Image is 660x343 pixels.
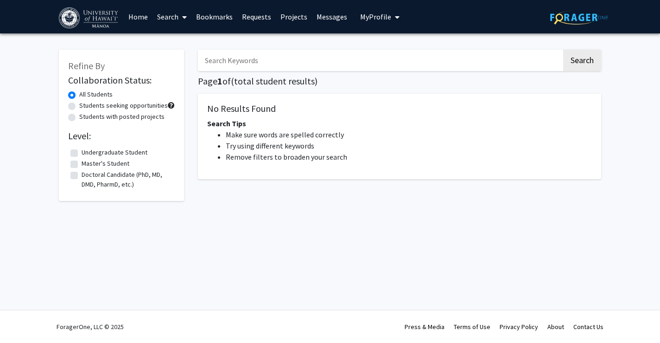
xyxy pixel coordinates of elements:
li: Remove filters to broaden your search [226,151,592,162]
a: Search [152,0,191,33]
a: Projects [276,0,312,33]
a: Bookmarks [191,0,237,33]
iframe: Chat [7,301,39,336]
a: Terms of Use [454,323,490,331]
label: Master's Student [82,159,129,168]
a: Requests [237,0,276,33]
label: All Students [79,90,113,99]
a: About [547,323,564,331]
span: 1 [217,75,222,87]
nav: Page navigation [198,188,601,210]
label: Undergraduate Student [82,148,147,157]
span: Search Tips [207,119,246,128]
a: Home [124,0,152,33]
label: Doctoral Candidate (PhD, MD, DMD, PharmD, etc.) [82,170,172,189]
h2: Level: [68,130,175,142]
label: Students seeking opportunities [79,101,168,110]
div: ForagerOne, LLC © 2025 [57,311,124,343]
button: Search [563,50,601,71]
a: Privacy Policy [500,323,538,331]
a: Messages [312,0,352,33]
img: ForagerOne Logo [550,10,608,25]
h1: Page of ( total student results) [198,76,601,87]
span: Refine By [68,60,105,71]
span: My Profile [360,12,391,21]
a: Contact Us [573,323,603,331]
label: Students with posted projects [79,112,165,122]
h5: No Results Found [207,103,592,114]
li: Try using different keywords [226,140,592,151]
li: Make sure words are spelled correctly [226,129,592,140]
img: University of Hawaiʻi at Mānoa Logo [59,7,120,28]
h2: Collaboration Status: [68,75,175,86]
a: Press & Media [405,323,444,331]
input: Search Keywords [198,50,562,71]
